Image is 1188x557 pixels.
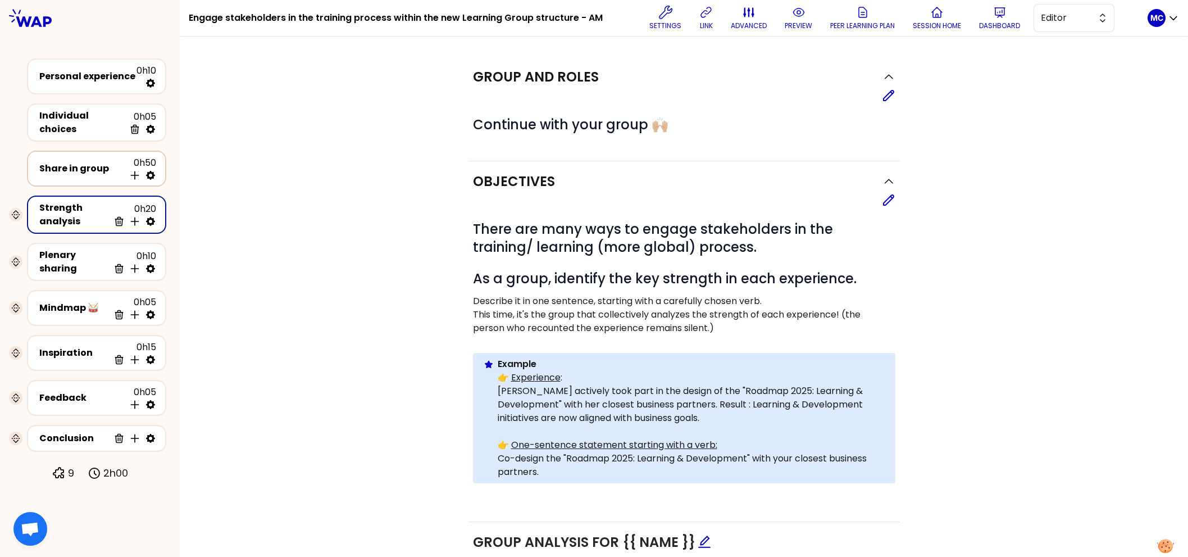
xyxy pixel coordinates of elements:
[700,21,713,30] p: link
[498,438,509,451] strong: 👉
[979,21,1020,30] p: Dashboard
[826,1,899,35] button: Peer learning plan
[695,1,717,35] button: link
[1041,11,1091,25] span: Editor
[975,1,1025,35] button: Dashboard
[498,384,886,425] p: [PERSON_NAME] actively took part in the design of the "Roadmap 2025: Learning & Development" with...
[498,357,536,370] strong: Example
[1150,12,1163,24] p: MC
[109,296,156,320] div: 0h05
[103,465,128,481] p: 2h00
[473,68,599,86] h2: Group and roles
[1034,4,1114,32] button: Editor
[726,1,771,35] button: advanced
[698,533,711,551] div: Edit
[473,220,836,256] span: There are many ways to engage stakeholders in the training/ learning (more global) process.
[473,68,895,86] button: Group and roles
[498,452,886,479] p: Co-design the "Roadmap 2025: Learning & Development" with your closest business partners.
[13,512,47,546] div: Ouvrir le chat
[68,465,74,481] p: 9
[511,438,717,451] u: One-sentence statement starting with a verb:
[136,64,156,89] div: 0h10
[109,202,156,227] div: 0h20
[1148,9,1179,27] button: MC
[109,341,156,365] div: 0h15
[125,386,156,410] div: 0h05
[125,110,156,135] div: 0h05
[511,371,561,384] u: Experience
[913,21,961,30] p: Session home
[908,1,966,35] button: Session home
[649,21,681,30] p: Settings
[731,21,767,30] p: advanced
[473,173,895,191] button: Objectives
[473,115,668,134] span: Continue with your group 🙌🏼
[39,432,109,445] div: Conclusion
[698,535,711,549] span: edit
[39,70,136,83] div: Personal experience
[473,269,857,288] span: As a group, identify the key strength in each experience.
[125,156,156,181] div: 0h50
[473,308,895,335] p: This time, it's the group that collectively analyzes the strength of each experience! (the person...
[39,346,109,360] div: Inspiration
[645,1,686,35] button: Settings
[498,371,886,384] p: :
[39,162,125,175] div: Share in group
[39,109,125,136] div: Individual choices
[39,248,109,275] div: Plenary sharing
[39,201,109,228] div: Strength analysis
[498,371,509,384] strong: 👉
[39,301,109,315] div: Mindmap 🥁
[780,1,817,35] button: preview
[830,21,895,30] p: Peer learning plan
[473,295,895,308] p: Describe it in one sentence, starting with a carefully chosen verb.
[39,391,125,405] div: Feedback
[473,173,555,191] h2: Objectives
[785,21,812,30] p: preview
[473,533,711,551] span: Group analysis for {{ name }}
[109,250,156,274] div: 0h10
